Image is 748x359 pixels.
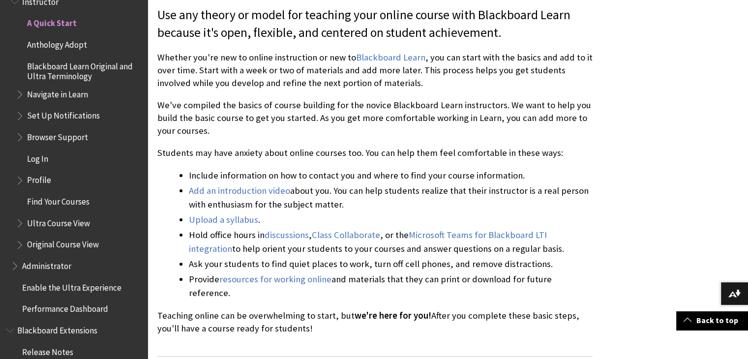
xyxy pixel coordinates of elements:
[27,86,88,99] span: Navigate in Learn
[27,36,87,50] span: Anthology Adopt
[22,279,121,293] span: Enable the Ultra Experience
[265,229,309,241] a: discussions
[356,52,425,63] a: Blackboard Learn
[27,172,51,185] span: Profile
[157,51,593,90] p: Whether you're new to online instruction or new to , you can start with the basics and add to it ...
[219,273,331,285] a: resources for working online
[27,108,100,121] span: Set Up Notifications
[189,213,593,227] li: .
[22,344,73,357] span: Release Notes
[22,258,71,271] span: Administrator
[189,257,593,271] li: Ask your students to find quiet places to work, turn off cell phones, and remove distractions.
[355,310,431,321] span: we're here for you!
[27,193,90,207] span: Find Your Courses
[27,15,77,29] span: A Quick Start
[157,99,593,138] p: We've compiled the basics of course building for the novice Blackboard Learn instructors. We want...
[27,215,90,228] span: Ultra Course View
[27,150,48,164] span: Log In
[312,229,380,241] a: Class Collaborate
[189,214,258,226] a: Upload a syllabus
[189,272,593,300] li: Provide and materials that they can print or download for future reference.
[27,237,99,250] span: Original Course View
[17,322,97,335] span: Blackboard Extensions
[189,228,593,256] li: Hold office hours in , , or the to help orient your students to your courses and answer questions...
[157,309,593,335] p: Teaching online can be overwhelming to start, but After you complete these basic steps, you'll ha...
[27,129,88,142] span: Browser Support
[676,311,748,329] a: Back to top
[27,58,141,81] span: Blackboard Learn Original and Ultra Terminology
[157,6,593,42] p: Use any theory or model for teaching your online course with Blackboard Learn because it's open, ...
[189,169,593,182] li: Include information on how to contact you and where to find your course information.
[157,147,593,159] p: Students may have anxiety about online courses too. You can help them feel comfortable in these w...
[189,185,290,197] a: Add an introduction video
[22,301,108,314] span: Performance Dashboard
[189,184,593,211] li: about you. You can help students realize that their instructor is a real person with enthusiasm f...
